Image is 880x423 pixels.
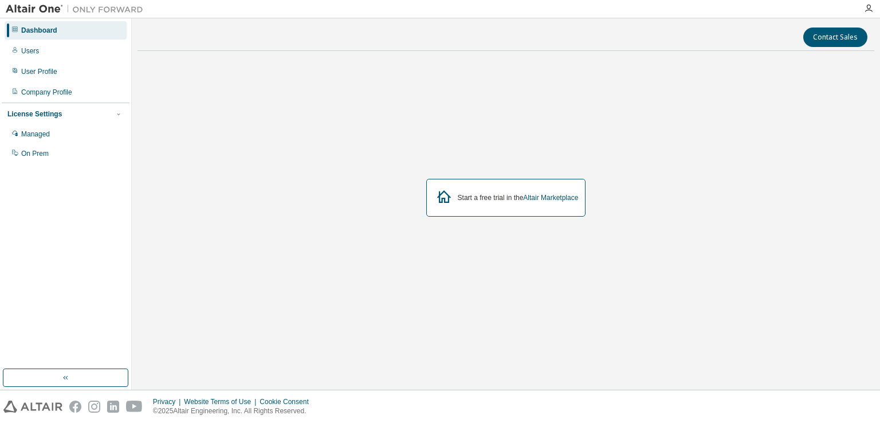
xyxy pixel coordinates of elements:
[21,26,57,35] div: Dashboard
[126,401,143,413] img: youtube.svg
[153,397,184,406] div: Privacy
[7,109,62,119] div: License Settings
[21,130,50,139] div: Managed
[21,88,72,97] div: Company Profile
[3,401,62,413] img: altair_logo.svg
[21,149,49,158] div: On Prem
[107,401,119,413] img: linkedin.svg
[21,46,39,56] div: Users
[6,3,149,15] img: Altair One
[184,397,260,406] div: Website Terms of Use
[523,194,578,202] a: Altair Marketplace
[69,401,81,413] img: facebook.svg
[21,67,57,76] div: User Profile
[458,193,579,202] div: Start a free trial in the
[803,28,867,47] button: Contact Sales
[260,397,315,406] div: Cookie Consent
[153,406,316,416] p: © 2025 Altair Engineering, Inc. All Rights Reserved.
[88,401,100,413] img: instagram.svg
